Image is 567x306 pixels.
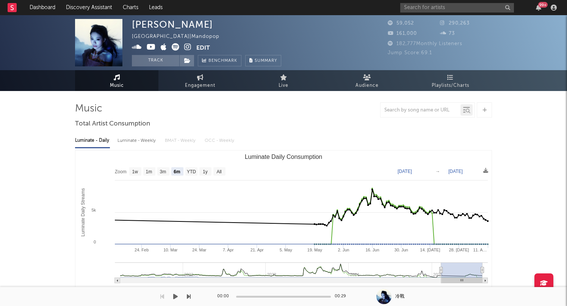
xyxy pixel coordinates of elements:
[163,248,178,252] text: 10. Mar
[94,240,96,244] text: 0
[80,188,86,236] text: Luminate Daily Streams
[366,248,379,252] text: 16. Jun
[245,154,323,160] text: Luminate Daily Consumption
[388,31,417,36] span: 161,000
[356,81,379,90] span: Audience
[473,248,487,252] text: 11. A…
[251,248,264,252] text: 21. Apr
[187,169,196,174] text: YTD
[203,169,208,174] text: 1y
[174,169,180,174] text: 6m
[242,70,325,91] a: Live
[146,169,152,174] text: 1m
[388,41,462,46] span: 182,777 Monthly Listeners
[132,55,179,66] button: Track
[117,134,157,147] div: Luminate - Weekly
[75,119,150,129] span: Total Artist Consumption
[325,70,409,91] a: Audience
[538,2,548,8] div: 99 +
[75,134,110,147] div: Luminate - Daily
[75,70,158,91] a: Music
[449,248,469,252] text: 28. [DATE]
[307,248,323,252] text: 19. May
[440,31,455,36] span: 73
[280,248,293,252] text: 5. May
[279,81,288,90] span: Live
[160,169,166,174] text: 3m
[132,32,228,41] div: [GEOGRAPHIC_DATA] | Mandopop
[135,248,149,252] text: 24. Feb
[400,3,514,13] input: Search for artists
[435,169,440,174] text: →
[536,5,541,11] button: 99+
[395,248,408,252] text: 30. Jun
[223,248,234,252] text: 7. Apr
[217,292,232,301] div: 00:00
[208,56,237,66] span: Benchmark
[255,59,277,63] span: Summary
[192,248,207,252] text: 24. Mar
[110,81,124,90] span: Music
[132,169,138,174] text: 1w
[398,169,412,174] text: [DATE]
[381,107,460,113] input: Search by song name or URL
[448,169,463,174] text: [DATE]
[158,70,242,91] a: Engagement
[432,81,469,90] span: Playlists/Charts
[335,292,350,301] div: 00:29
[440,21,470,26] span: 290,263
[115,169,127,174] text: Zoom
[91,208,96,212] text: 5k
[388,21,414,26] span: 59,052
[420,248,440,252] text: 14. [DATE]
[132,19,213,30] div: [PERSON_NAME]
[338,248,349,252] text: 2. Jun
[185,81,215,90] span: Engagement
[409,70,492,91] a: Playlists/Charts
[388,50,432,55] span: Jump Score: 69.1
[196,43,210,53] button: Edit
[216,169,221,174] text: All
[75,151,492,302] svg: Luminate Daily Consumption
[245,55,281,66] button: Summary
[198,55,241,66] a: Benchmark
[395,293,404,300] div: 冷戰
